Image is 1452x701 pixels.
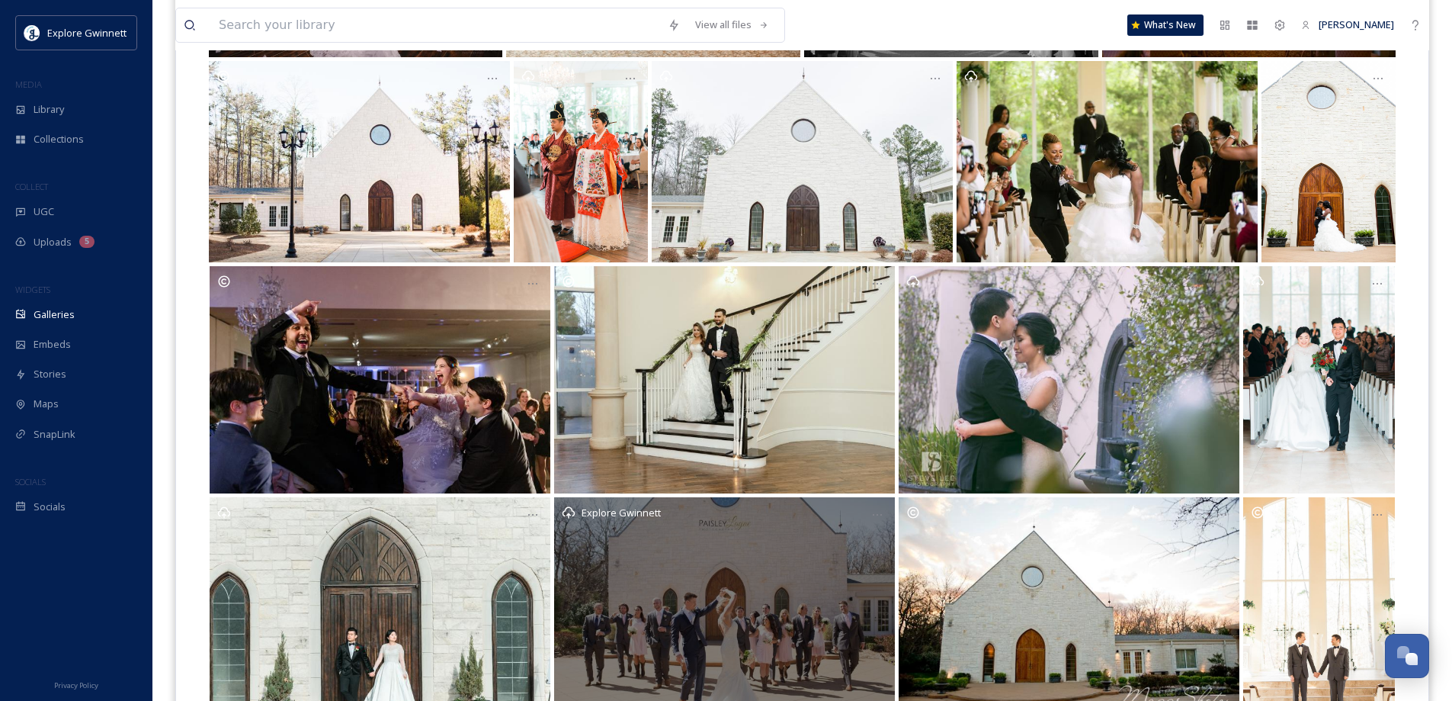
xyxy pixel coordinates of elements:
[34,204,54,219] span: UGC
[34,102,64,117] span: Library
[34,397,59,411] span: Maps
[512,61,650,262] a: Opens media popup. Media description: kevin-emily-ashton-gardens-wedding-atlanta-wedding-photogra...
[582,506,661,519] span: Explore Gwinnett
[15,79,42,90] span: MEDIA
[15,476,46,487] span: SOCIALS
[688,10,777,40] a: View all files
[211,8,660,42] input: Search your library
[553,266,897,494] a: Opens media popup. Media description: 1-30-22 Yasmeen & Khaled - Darian Reilly Photography-392 (1...
[54,680,98,690] span: Privacy Policy
[34,235,72,249] span: Uploads
[207,61,512,262] a: Opens media popup. Media description: Laci Frazier Photo- alex otto full wedding-Full Wedding-015...
[54,675,98,693] a: Privacy Policy
[15,181,48,192] span: COLLECT
[1385,634,1429,678] button: Open Chat
[650,61,955,262] a: Opens media popup. Media description: Enmuse Photograhy-chapel high res 240dpi.jpg.
[79,236,95,248] div: 5
[1293,10,1402,40] a: [PERSON_NAME]
[34,367,66,381] span: Stories
[34,307,75,322] span: Galleries
[1127,14,1204,36] a: What's New
[15,284,50,295] span: WIDGETS
[47,26,127,40] span: Explore Gwinnett
[1241,266,1396,494] a: Opens media popup. Media description: kevin-emily-ashton-gardens-wedding-atlanta-wedding-photogra...
[24,25,40,40] img: download.jpeg
[34,500,66,514] span: Socials
[897,266,1242,494] a: Opens media popup. Media description: Steve Lee-we_LIN_263_by.jpg.
[208,266,553,494] a: Opens media popup. Media description: Rocheal-Photography_Aliya and Ian_Ashton Gardens-BLUE2468.jpg.
[34,427,75,442] span: SnapLink
[955,61,1260,262] a: Opens media popup. Media description: Fairy Tale Photo- 2015-04-14 at 00-18-30 (11).jpg.
[1319,18,1394,31] span: [PERSON_NAME]
[1260,61,1398,262] a: Opens media popup. Media description: Fairy Tale Photo- 2015-04-14 at 00-18-30 (9).jpg.
[34,337,71,352] span: Embeds
[34,132,84,146] span: Collections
